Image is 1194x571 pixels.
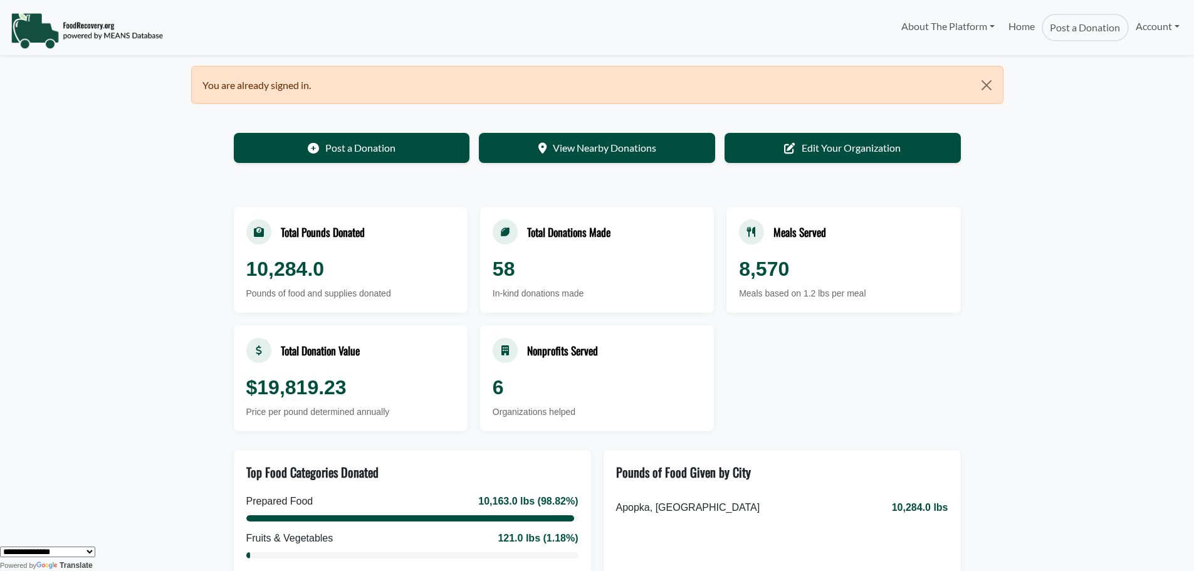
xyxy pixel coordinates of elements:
[246,463,379,481] div: Top Food Categories Donated
[246,531,333,546] div: Fruits & Vegetables
[493,287,701,300] div: In-kind donations made
[493,254,701,284] div: 58
[498,531,578,546] div: 121.0 lbs (1.18%)
[246,287,455,300] div: Pounds of food and supplies donated
[36,561,93,570] a: Translate
[616,463,751,481] div: Pounds of Food Given by City
[493,372,701,402] div: 6
[246,254,455,284] div: 10,284.0
[894,14,1001,39] a: About The Platform
[739,254,948,284] div: 8,570
[527,224,610,240] div: Total Donations Made
[892,500,948,515] span: 10,284.0 lbs
[478,494,578,509] div: 10,163.0 lbs (98.82%)
[246,406,455,419] div: Price per pound determined annually
[725,133,961,163] a: Edit Your Organization
[616,500,760,515] span: Apopka, [GEOGRAPHIC_DATA]
[234,133,470,163] a: Post a Donation
[246,494,313,509] div: Prepared Food
[493,406,701,419] div: Organizations helped
[1042,14,1128,41] a: Post a Donation
[246,372,455,402] div: $19,819.23
[1129,14,1186,39] a: Account
[527,342,598,359] div: Nonprofits Served
[739,287,948,300] div: Meals based on 1.2 lbs per meal
[281,224,365,240] div: Total Pounds Donated
[970,66,1002,104] button: Close
[11,12,163,50] img: NavigationLogo_FoodRecovery-91c16205cd0af1ed486a0f1a7774a6544ea792ac00100771e7dd3ec7c0e58e41.png
[36,562,60,570] img: Google Translate
[773,224,826,240] div: Meals Served
[1002,14,1042,41] a: Home
[281,342,360,359] div: Total Donation Value
[479,133,715,163] a: View Nearby Donations
[191,66,1003,104] div: You are already signed in.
